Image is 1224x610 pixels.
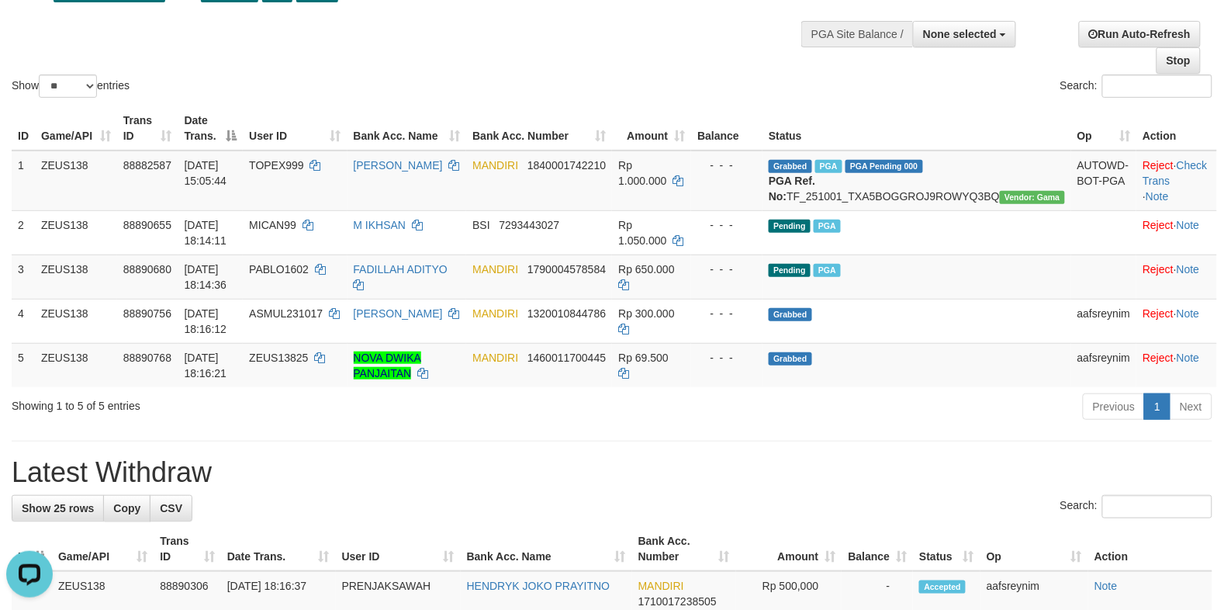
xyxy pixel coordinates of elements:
a: Note [1094,580,1118,592]
span: Copy 1710017238505 to clipboard [638,595,717,608]
span: Pending [769,220,811,233]
select: Showentries [39,75,97,98]
span: ZEUS13825 [249,352,308,364]
th: Status [762,106,1071,151]
span: Copy 1320010844786 to clipboard [527,307,606,320]
span: Copy 1790004578584 to clipboard [527,263,606,276]
th: Trans ID: activate to sort column ascending [154,527,220,571]
a: Reject [1143,352,1174,364]
span: Copy 7293443027 to clipboard [500,219,560,231]
label: Show entries [12,75,130,98]
span: PABLO1602 [249,263,309,276]
label: Search: [1060,75,1212,98]
span: Show 25 rows [22,502,94,515]
button: None selected [913,21,1016,47]
a: Note [1146,190,1169,203]
td: · [1136,299,1217,343]
span: TOPEX999 [249,159,304,172]
a: HENDRYK JOKO PRAYITNO [467,580,610,592]
span: Rp 300.000 [618,307,674,320]
th: Game/API: activate to sort column ascending [52,527,154,571]
a: Copy [103,495,150,522]
th: Bank Acc. Number: activate to sort column ascending [632,527,736,571]
span: MANDIRI [472,159,518,172]
h1: Latest Withdraw [12,457,1212,488]
a: M IKHSAN [354,219,406,231]
span: None selected [923,28,997,40]
span: 88890756 [123,307,171,320]
span: [DATE] 18:14:36 [185,263,227,291]
span: [DATE] 15:05:44 [185,159,227,187]
button: Open LiveChat chat widget [6,6,53,53]
div: - - - [697,217,756,233]
th: ID: activate to sort column descending [12,527,52,571]
b: PGA Ref. No: [769,175,815,203]
a: Note [1177,352,1200,364]
span: MANDIRI [472,263,518,276]
td: aafsreynim [1071,343,1137,387]
span: MICAN99 [249,219,296,231]
th: Bank Acc. Name: activate to sort column ascending [347,106,467,151]
a: Note [1177,263,1200,276]
span: MANDIRI [472,307,518,320]
td: · [1136,210,1217,255]
a: Reject [1143,219,1174,231]
th: Balance [691,106,762,151]
span: Copy 1460011700445 to clipboard [527,352,606,364]
td: 4 [12,299,35,343]
span: Vendor URL: https://trx31.1velocity.biz [1000,191,1065,204]
th: Bank Acc. Name: activate to sort column ascending [461,527,632,571]
div: - - - [697,158,756,173]
a: Reject [1143,307,1174,320]
span: MANDIRI [638,580,684,592]
span: Copy 1840001742210 to clipboard [527,159,606,172]
a: Note [1177,307,1200,320]
span: Grabbed [769,352,812,366]
span: [DATE] 18:14:11 [185,219,227,247]
input: Search: [1102,75,1212,98]
span: ASMUL231017 [249,307,323,320]
td: · [1136,255,1217,299]
a: Run Auto-Refresh [1079,21,1201,47]
td: 1 [12,151,35,211]
td: ZEUS138 [35,151,117,211]
div: - - - [697,306,756,321]
span: Rp 1.000.000 [618,159,666,187]
div: - - - [697,262,756,277]
th: User ID: activate to sort column ascending [243,106,347,151]
div: - - - [697,350,756,366]
span: 88890768 [123,352,171,364]
th: Game/API: activate to sort column ascending [35,106,117,151]
a: 1 [1144,393,1170,420]
th: Action [1088,527,1212,571]
span: Copy [113,502,140,515]
span: Grabbed [769,308,812,321]
span: Rp 1.050.000 [618,219,666,247]
span: Pending [769,264,811,277]
a: CSV [150,495,192,522]
th: Amount: activate to sort column ascending [736,527,842,571]
td: ZEUS138 [35,255,117,299]
th: Amount: activate to sort column ascending [612,106,691,151]
td: AUTOWD-BOT-PGA [1071,151,1137,211]
span: 88882587 [123,159,171,172]
span: Marked by aafnoeunsreypich [815,160,842,173]
span: [DATE] 18:16:12 [185,307,227,335]
span: 88890680 [123,263,171,276]
td: · [1136,343,1217,387]
a: Show 25 rows [12,495,104,522]
th: Balance: activate to sort column ascending [842,527,913,571]
a: Check Trans [1143,159,1207,187]
td: 2 [12,210,35,255]
span: BSI [472,219,490,231]
div: PGA Site Balance / [801,21,913,47]
td: 5 [12,343,35,387]
th: Trans ID: activate to sort column ascending [117,106,178,151]
a: Next [1170,393,1212,420]
th: Date Trans.: activate to sort column ascending [221,527,336,571]
th: Date Trans.: activate to sort column descending [178,106,244,151]
td: TF_251001_TXA5BOGGROJ9ROWYQ3BQ [762,151,1071,211]
div: Showing 1 to 5 of 5 entries [12,392,499,414]
span: CSV [160,502,182,515]
td: · · [1136,151,1217,211]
